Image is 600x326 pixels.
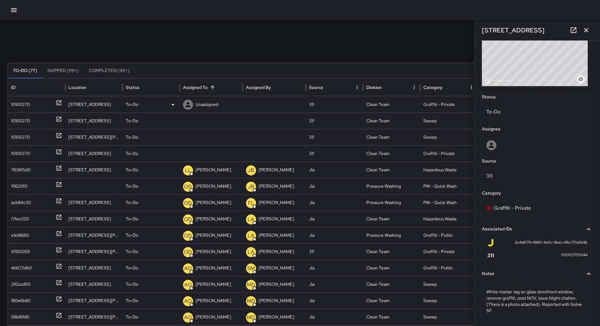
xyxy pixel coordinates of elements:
[306,211,363,227] div: Jia
[184,216,192,223] p: OD
[420,243,477,260] div: Graffiti - Private
[126,113,138,129] p: To-Do
[196,244,231,260] p: [PERSON_NAME]
[306,260,363,276] div: Jia
[184,232,192,240] p: OD
[126,85,140,90] div: Status
[423,85,442,90] div: Category
[259,227,294,243] p: [PERSON_NAME]
[196,276,231,292] p: [PERSON_NAME]
[11,85,15,90] div: ID
[363,276,420,292] div: Clean Team
[8,63,42,78] button: To-Do (77)
[353,83,362,92] button: Source column menu
[363,113,420,129] div: Clean Team
[420,260,477,276] div: Graffiti - Public
[259,244,294,260] p: [PERSON_NAME]
[306,145,363,162] div: 311
[196,260,231,276] p: [PERSON_NAME]
[247,297,255,305] p: MD
[126,276,138,292] p: To-Do
[184,248,192,256] p: OD
[420,129,477,145] div: Sweep
[259,293,294,309] p: [PERSON_NAME]
[126,211,138,227] p: To-Do
[363,162,420,178] div: Clean Team
[184,183,192,191] p: OD
[184,199,192,207] p: OD
[420,227,477,243] div: Graffiti - Public
[196,211,231,227] p: [PERSON_NAME]
[306,178,363,194] div: Jia
[363,194,420,211] div: Pressure Washing
[363,129,420,145] div: Clean Team
[184,265,192,272] p: AO
[259,178,294,194] p: [PERSON_NAME]
[126,97,138,113] p: To-Do
[247,314,255,321] p: MD
[248,248,254,256] p: LA
[11,293,31,309] div: 180e6b80
[11,178,27,194] div: 1f1620f0
[363,211,420,227] div: Clean Team
[196,195,231,211] p: [PERSON_NAME]
[126,227,138,243] p: To-Do
[306,162,363,178] div: Jia
[420,309,477,325] div: Sweep
[363,292,420,309] div: Clean Team
[65,309,123,325] div: 100 Van Ness Avenue
[363,227,420,243] div: Pressure Washing
[65,292,123,309] div: 77 Van Ness Avenue
[196,309,231,325] p: [PERSON_NAME]
[11,195,31,211] div: acb84c30
[259,162,294,178] p: [PERSON_NAME]
[11,162,31,178] div: 7636f5d0
[420,145,477,162] div: Graffiti - Private
[65,211,123,227] div: 165 Grove Street
[126,195,138,211] p: To-Do
[126,178,138,194] p: To-Do
[68,85,86,90] div: Location
[248,167,254,174] p: JB
[248,183,254,191] p: JR
[259,309,294,325] p: [PERSON_NAME]
[126,162,138,178] p: To-Do
[410,83,419,92] button: Division column menu
[248,232,254,240] p: LA
[184,314,192,321] p: AO
[65,145,123,162] div: 1375 Market Street
[183,85,208,90] div: Assigned To
[306,227,363,243] div: Jia
[363,260,420,276] div: Clean Team
[306,113,363,129] div: 311
[259,260,294,276] p: [PERSON_NAME]
[65,227,123,243] div: 77 Van Ness Avenue
[306,243,363,260] div: 311
[306,129,363,145] div: 311
[126,129,138,145] p: To-Do
[259,211,294,227] p: [PERSON_NAME]
[259,195,294,211] p: [PERSON_NAME]
[247,265,255,272] p: SM
[363,145,420,162] div: Clean Team
[467,83,476,92] button: Category column menu
[11,276,31,292] div: 2f0ccd90
[246,85,271,90] div: Assigned By
[65,96,123,113] div: 1415 Market Street
[11,129,30,145] div: 10100270
[363,309,420,325] div: Clean Team
[11,244,30,260] div: 10100269
[11,309,29,325] div: 06b161d0
[184,297,192,305] p: AO
[420,162,477,178] div: Hazardous Waste
[11,211,29,227] div: f7bcc120
[65,162,123,178] div: 1122 Market Street
[259,276,294,292] p: [PERSON_NAME]
[65,260,123,276] div: 1510 Market Street
[65,194,123,211] div: 1415 Market Street
[420,211,477,227] div: Hazardous Waste
[306,292,363,309] div: Jia
[306,309,363,325] div: Jia
[42,63,84,78] button: Skipped (99+)
[248,216,254,223] p: LA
